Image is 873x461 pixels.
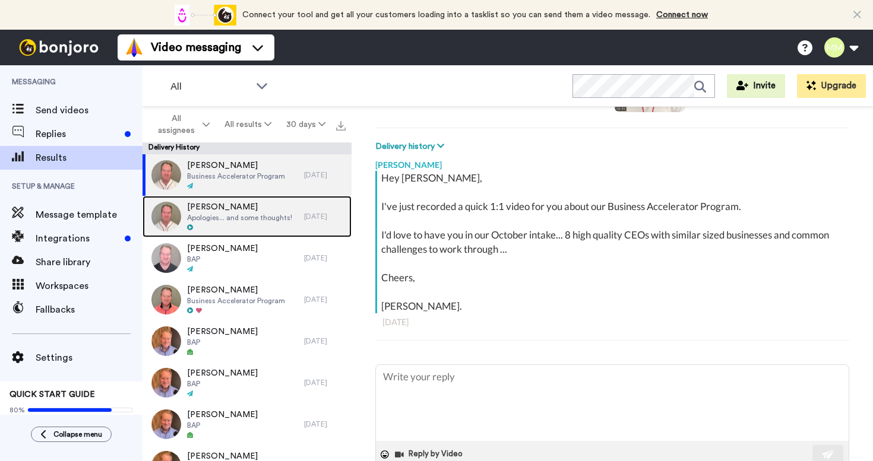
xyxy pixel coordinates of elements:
img: vm-color.svg [125,38,144,57]
img: 5e96716e-4298-430e-aca0-d9f3f8f7f1b5-thumb.jpg [151,202,181,231]
img: f9a1e324-c8c7-4048-83d6-9f91b00c71e4-thumb.jpg [151,243,181,273]
div: [DATE] [304,170,346,180]
span: [PERSON_NAME] [187,160,285,171]
a: Connect now [656,11,708,19]
img: bb0f3d4e-8ffa-45df-bc7d-8f04b68115da-thumb.jpg [151,409,181,439]
span: [PERSON_NAME] [187,284,285,296]
span: Share library [36,255,143,269]
div: Hey [PERSON_NAME], I've just recorded a quick 1:1 video for you about our Business Accelerator Pr... [381,171,846,313]
img: 9e043665-3c67-4435-8631-b63694811130-thumb.jpg [151,285,181,314]
span: Results [36,151,143,165]
span: Business Accelerator Program [187,296,285,306]
img: 893ae91c-3848-48b6-8279-fd8ea590b3cd-thumb.jpg [151,326,181,356]
span: Integrations [36,231,120,246]
div: [PERSON_NAME] [375,153,849,171]
span: Fallbacks [36,303,143,317]
span: BAP [187,421,258,430]
a: [PERSON_NAME]Business Accelerator Program[DATE] [143,154,352,196]
span: BAP [187,338,258,347]
span: BAP [187,255,258,264]
span: [PERSON_NAME] [187,243,258,255]
a: [PERSON_NAME]BAP[DATE] [143,320,352,362]
span: Send videos [36,103,143,117]
div: [DATE] [382,316,842,328]
div: animation [171,5,236,26]
button: Upgrade [797,74,866,98]
img: send-white.svg [822,450,835,459]
a: [PERSON_NAME]Apologies... and some thoughts![DATE] [143,196,352,237]
button: All assignees [145,108,217,141]
img: bj-logo-header-white.svg [14,39,103,56]
img: d4a71aab-3678-493b-96e9-9ffddd6c5fef-thumb.jpg [151,160,181,190]
a: [PERSON_NAME]BAP[DATE] [143,237,352,279]
div: [DATE] [304,419,346,429]
span: Message template [36,208,143,222]
span: [PERSON_NAME] [187,367,258,379]
a: [PERSON_NAME]BAP[DATE] [143,362,352,403]
a: [PERSON_NAME]Business Accelerator Program[DATE] [143,279,352,320]
span: All [170,80,250,94]
span: 80% [10,405,25,415]
div: [DATE] [304,378,346,387]
span: [PERSON_NAME] [187,326,258,338]
span: Video messaging [151,39,241,56]
span: All assignees [152,113,200,136]
button: Delivery history [375,140,448,153]
span: Apologies... and some thoughts! [187,213,292,222]
span: [PERSON_NAME] [187,201,292,213]
span: [PERSON_NAME] [187,409,258,421]
span: Workspaces [36,279,143,293]
img: 774417e3-27aa-4421-8160-8d542b8b9639-thumb.jpg [151,368,181,398]
div: [DATE] [304,295,346,304]
div: [DATE] [304,253,346,263]
button: All results [217,114,279,135]
span: Replies [36,127,120,141]
span: QUICK START GUIDE [10,390,95,399]
span: Settings [36,351,143,365]
button: Export all results that match these filters now. [333,116,349,133]
span: Connect your tool and get all your customers loading into a tasklist so you can send them a video... [242,11,650,19]
a: [PERSON_NAME]BAP[DATE] [143,403,352,445]
div: Delivery History [143,142,352,154]
span: Business Accelerator Program [187,171,285,181]
button: Collapse menu [31,427,112,442]
span: BAP [187,379,258,389]
div: [DATE] [304,212,346,221]
span: Collapse menu [53,430,102,439]
div: [DATE] [304,336,346,346]
button: 30 days [279,114,333,135]
button: Invite [727,74,785,98]
img: export.svg [336,121,346,131]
